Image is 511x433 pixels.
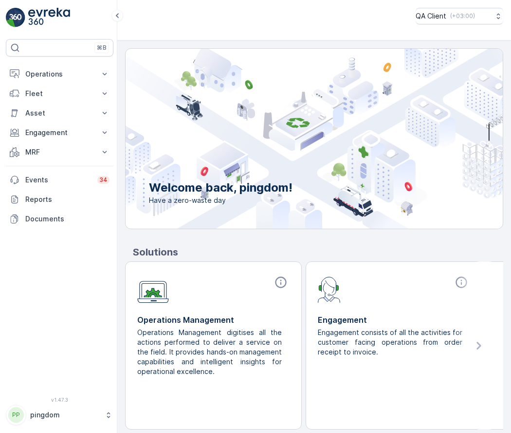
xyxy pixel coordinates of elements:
[25,175,91,185] p: Events
[30,410,100,420] p: pingdom
[6,84,113,103] button: Fleet
[318,328,462,357] p: Engagement consists of all the activities for customer facing operations from order receipt to in...
[6,142,113,162] button: MRF
[99,176,108,184] p: 34
[137,328,282,376] p: Operations Management digitises all the actions performed to deliver a service on the field. It p...
[6,397,113,403] span: v 1.47.3
[8,407,24,423] div: PP
[25,214,109,224] p: Documents
[6,64,113,84] button: Operations
[6,123,113,142] button: Engagement
[25,108,94,118] p: Asset
[25,128,94,138] p: Engagement
[25,147,94,157] p: MRF
[6,8,25,27] img: logo
[6,170,113,190] a: Events34
[416,8,503,24] button: QA Client(+03:00)
[149,196,292,205] span: Have a zero-waste day
[6,190,113,209] a: Reports
[97,44,107,52] p: ⌘B
[318,314,470,326] p: Engagement
[450,12,475,20] p: ( +03:00 )
[28,8,70,27] img: logo_light-DOdMpM7g.png
[25,69,94,79] p: Operations
[137,276,169,303] img: module-icon
[25,195,109,204] p: Reports
[6,405,113,425] button: PPpingdom
[318,276,341,303] img: module-icon
[82,49,503,229] img: city illustration
[149,180,292,196] p: Welcome back, pingdom!
[6,103,113,123] button: Asset
[25,89,94,98] p: Fleet
[137,314,290,326] p: Operations Management
[6,209,113,229] a: Documents
[416,11,446,21] p: QA Client
[133,245,503,259] p: Solutions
